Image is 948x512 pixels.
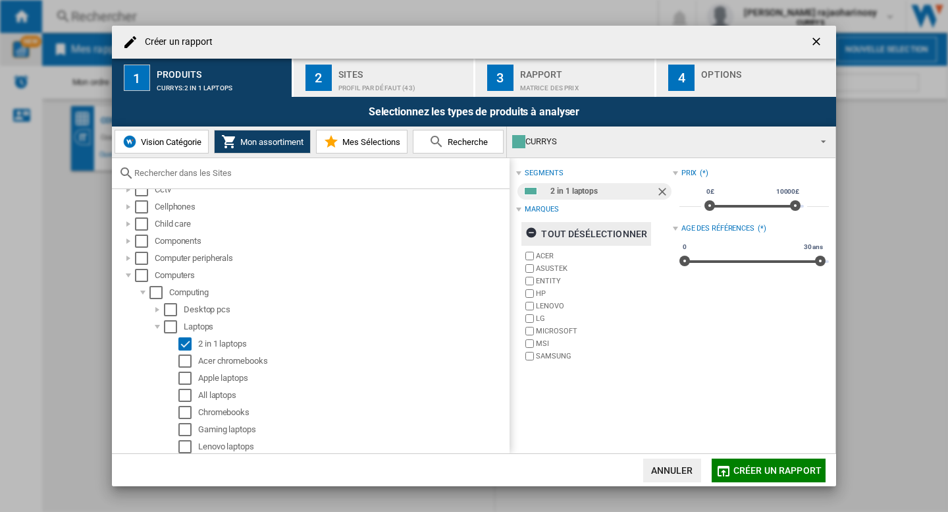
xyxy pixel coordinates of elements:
[155,235,508,248] div: Components
[305,65,332,91] div: 2
[536,339,672,349] label: MSI
[733,465,822,476] span: Créer un rapport
[115,130,209,154] button: Vision Catégorie
[155,252,508,265] div: Computer peripherals
[198,355,508,368] div: Acer chromebooks
[164,303,184,316] md-checkbox: Select
[774,186,801,197] span: 10000£
[525,277,534,285] input: brand.name
[512,132,809,151] div: CURRYS
[525,314,534,323] input: brand.name
[475,59,656,97] button: 3 Rapport Matrice des prix
[413,130,504,154] button: Recherche
[112,97,836,127] div: Selectionnez les types de produits à analyser
[338,64,468,78] div: Sites
[135,183,155,196] md-checkbox: Select
[668,65,695,91] div: 4
[198,389,508,402] div: All laptops
[135,217,155,231] md-checkbox: Select
[184,320,508,333] div: Laptops
[536,314,672,324] label: LG
[656,185,671,201] ng-md-icon: Retirer
[525,252,534,260] input: brand.name
[525,289,534,298] input: brand.name
[550,183,655,200] div: 2 in 1 laptops
[198,372,508,385] div: Apple laptops
[198,440,508,453] div: Lenovo laptops
[536,251,672,261] label: ACER
[155,183,508,196] div: Cctv
[525,222,647,246] div: tout désélectionner
[536,289,672,299] label: HP
[525,327,534,335] input: brand.name
[198,423,508,436] div: Gaming laptops
[525,302,534,310] input: brand.name
[525,204,558,215] div: Marques
[157,78,286,92] div: CURRYS:2 in 1 laptops
[520,64,650,78] div: Rapport
[521,222,651,246] button: tout désélectionner
[804,29,831,55] button: getI18NText('BUTTONS.CLOSE_DIALOG')
[122,134,138,150] img: wiser-icon-blue.png
[184,303,508,316] div: Desktop pcs
[138,137,201,147] span: Vision Catégorie
[536,301,672,311] label: LENOVO
[155,269,508,282] div: Computers
[149,286,169,299] md-checkbox: Select
[525,264,534,273] input: brand.name
[178,440,198,453] md-checkbox: Select
[487,65,513,91] div: 3
[178,355,198,368] md-checkbox: Select
[169,286,508,299] div: Computing
[135,269,155,282] md-checkbox: Select
[704,186,716,197] span: 0£
[525,352,534,360] input: brand.name
[536,351,672,361] label: SAMSUNG
[198,406,508,419] div: Chromebooks
[178,423,198,436] md-checkbox: Select
[536,276,672,286] label: ENTITY
[536,326,672,336] label: MICROSOFT
[178,372,198,385] md-checkbox: Select
[316,130,408,154] button: Mes Sélections
[810,35,826,51] ng-md-icon: getI18NText('BUTTONS.CLOSE_DIALOG')
[157,64,286,78] div: Produits
[681,223,754,234] div: Age des références
[536,264,672,273] label: ASUSTEK
[701,64,831,78] div: Options
[520,78,650,92] div: Matrice des prix
[124,65,150,91] div: 1
[178,389,198,402] md-checkbox: Select
[155,217,508,231] div: Child care
[112,59,293,97] button: 1 Produits CURRYS:2 in 1 laptops
[135,235,155,248] md-checkbox: Select
[656,59,836,97] button: 4 Options
[339,137,400,147] span: Mes Sélections
[444,137,488,147] span: Recherche
[237,137,303,147] span: Mon assortiment
[198,337,508,351] div: 2 in 1 laptops
[643,459,701,482] button: Annuler
[155,200,508,213] div: Cellphones
[178,406,198,419] md-checkbox: Select
[294,59,475,97] button: 2 Sites Profil par défaut (43)
[802,242,825,252] span: 30 ans
[681,168,697,179] div: Prix
[338,78,468,92] div: Profil par défaut (43)
[135,200,155,213] md-checkbox: Select
[525,339,534,348] input: brand.name
[525,168,563,179] div: segments
[138,36,213,49] h4: Créer un rapport
[135,252,155,265] md-checkbox: Select
[164,320,184,333] md-checkbox: Select
[214,130,311,154] button: Mon assortiment
[712,459,826,482] button: Créer un rapport
[681,242,689,252] span: 0
[178,337,198,351] md-checkbox: Select
[134,168,503,178] input: Rechercher dans les Sites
